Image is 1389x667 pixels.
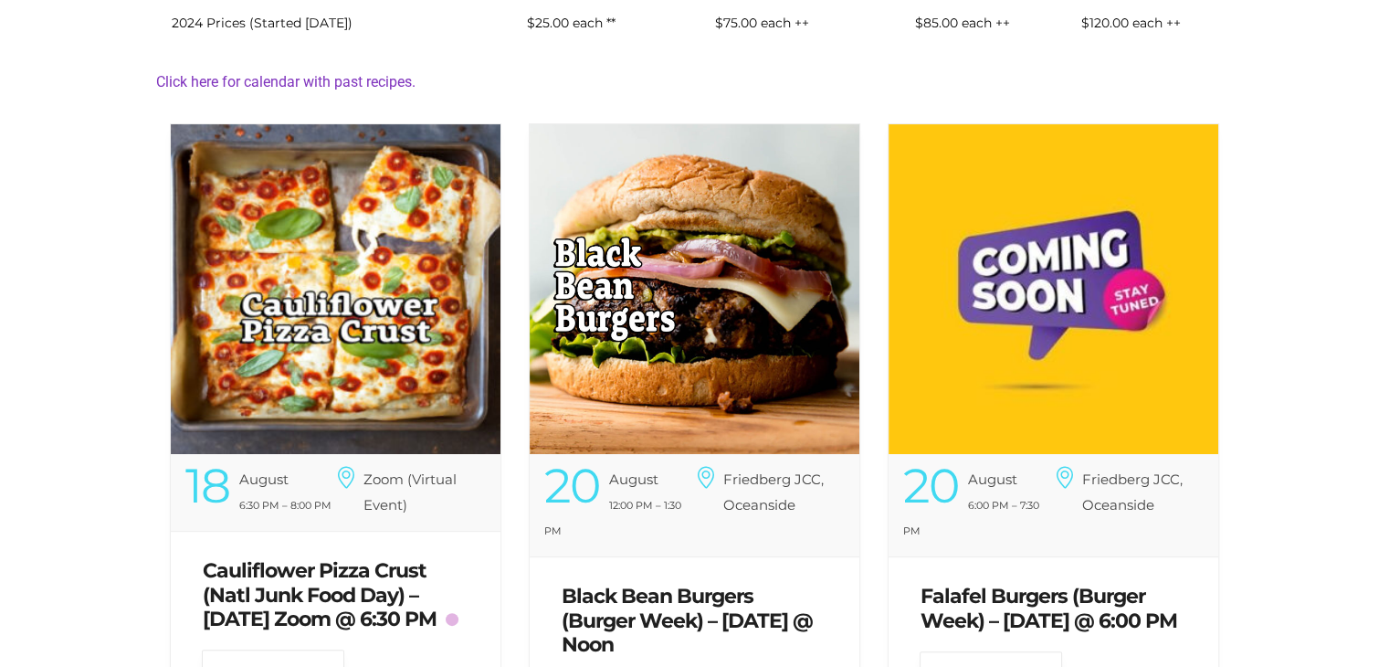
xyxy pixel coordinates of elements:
div: 6:30 PM – 8:00 PM [185,492,336,518]
div: 20 [544,467,599,504]
div: August [609,467,658,492]
div: $75.00 each ++ [715,16,885,29]
a: Cauliflower Pizza Crust (Natl Junk Food Day) – [DATE] Zoom @ 6:30 PM [203,558,437,631]
h6: Friedberg JCC, Oceanside [722,467,823,517]
div: $25.00 each ** [527,16,687,29]
div: 20 [903,467,958,504]
h6: Zoom (Virtual Event) [363,467,457,517]
div: 2024 Prices (Started [DATE]) [172,16,498,29]
div: 6:00 PM – 7:30 PM [903,492,1054,544]
a: Black Bean Burgers (Burger Week) – [DATE] @ Noon [562,584,813,657]
div: 12:00 PM – 1:30 PM [544,492,695,544]
a: Click here for calendar with past recipes. [156,73,416,90]
div: $120.00 each ++ [1080,16,1217,29]
h6: Friedberg JCC, Oceanside [1082,467,1183,517]
div: August [968,467,1017,492]
div: $85.00 each ++ [915,16,1052,29]
div: 18 [185,467,229,504]
a: Falafel Burgers (Burger Week) – [DATE] @ 6:00 PM [921,584,1177,632]
div: August [239,467,289,492]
